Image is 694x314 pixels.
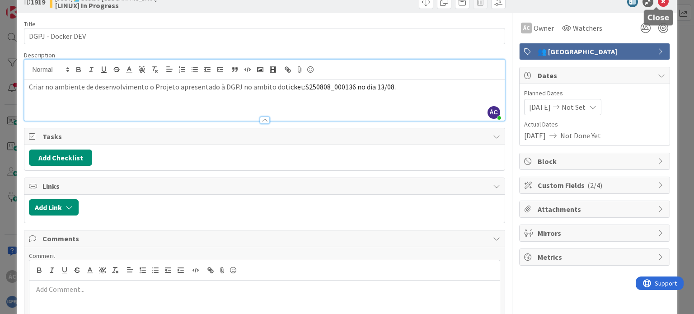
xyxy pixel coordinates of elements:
span: 👥 [GEOGRAPHIC_DATA] [538,46,653,57]
div: ÁC [521,23,532,33]
span: Description [24,51,55,59]
span: Custom Fields [538,180,653,191]
span: Owner [534,23,554,33]
b: [LINUX] In Progress [55,2,157,9]
span: Support [19,1,41,12]
span: Mirrors [538,228,653,239]
span: ( 2/4 ) [587,181,602,190]
span: Tasks [42,131,488,142]
span: Not Done Yet [560,130,601,141]
span: Comment [29,252,55,260]
p: Criar no ambiente de desenvolvimento o Projeto apresentado à DGPJ no ambito do [29,82,500,92]
span: Comments [42,233,488,244]
input: type card name here... [24,28,505,44]
span: [DATE] [529,102,551,112]
span: Planned Dates [524,89,665,98]
span: Attachments [538,204,653,215]
span: ÁC [488,106,500,119]
span: [DATE] [524,130,546,141]
span: Block [538,156,653,167]
span: Dates [538,70,653,81]
span: Actual Dates [524,120,665,129]
span: Links [42,181,488,192]
span: Not Set [562,102,586,112]
span: Watchers [573,23,602,33]
button: Add Checklist [29,150,92,166]
h5: Close [647,14,670,22]
label: Title [24,20,36,28]
button: Add Link [29,199,79,216]
span: ticket:S250808_000136 no dia 13/08. [286,82,396,91]
span: Metrics [538,252,653,262]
